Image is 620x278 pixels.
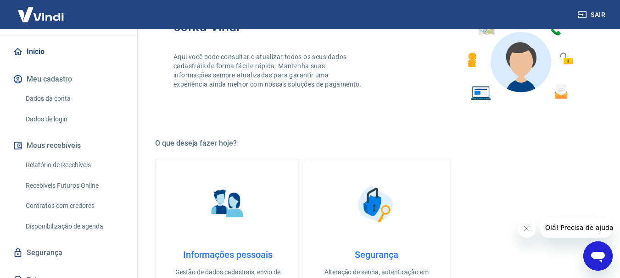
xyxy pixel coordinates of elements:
[518,219,536,238] iframe: Fechar mensagem
[11,243,126,263] a: Segurança
[11,136,126,156] button: Meus recebíveis
[22,89,126,108] a: Dados da conta
[22,156,126,174] a: Relatório de Recebíveis
[22,217,126,236] a: Disponibilização de agenda
[173,5,377,34] h2: Bem-vindo(a) ao gerenciador de conta Vindi
[22,176,126,195] a: Recebíveis Futuros Online
[540,218,613,238] iframe: Mensagem da empresa
[173,52,363,89] p: Aqui você pode consultar e atualizar todos os seus dados cadastrais de forma fácil e rápida. Mant...
[459,5,580,106] img: Imagem de um avatar masculino com diversos icones exemplificando as funcionalidades do gerenciado...
[155,139,598,148] h5: O que deseja fazer hoje?
[576,6,609,23] button: Sair
[583,241,613,271] iframe: Botão para abrir a janela de mensagens
[6,6,77,14] span: Olá! Precisa de ajuda?
[319,249,434,260] h4: Segurança
[353,181,399,227] img: Segurança
[11,0,71,28] img: Vindi
[11,42,126,62] a: Início
[11,69,126,89] button: Meu cadastro
[22,196,126,215] a: Contratos com credores
[22,110,126,129] a: Dados de login
[170,249,285,260] h4: Informações pessoais
[205,181,251,227] img: Informações pessoais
